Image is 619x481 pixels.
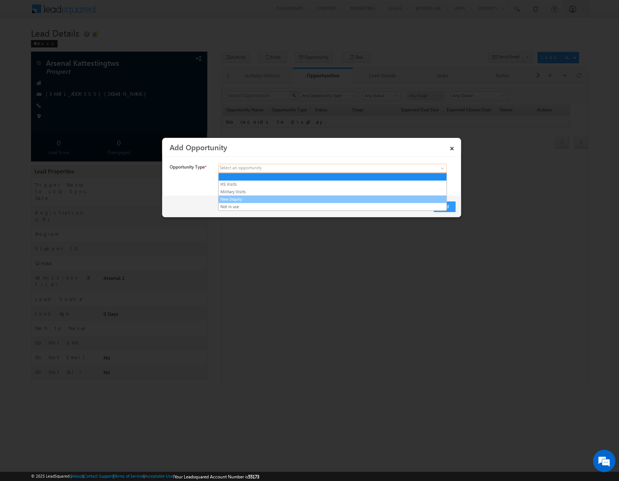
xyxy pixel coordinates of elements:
a: HS Visits [219,181,446,188]
a: × [446,141,458,154]
h3: Add Opportunity [170,141,446,154]
a: Not in use [219,203,446,210]
a: About [72,474,83,478]
span: 55173 [248,474,259,479]
span: Your Leadsquared Account Number is [174,474,259,479]
div: Select an opportunity [220,164,262,171]
a: Acceptable Use [145,474,173,478]
a: Contact Support [84,474,113,478]
a: Terms of Service [114,474,143,478]
a: Military Visits [219,188,446,195]
a: New Inquiry [219,196,446,203]
span: © 2025 LeadSquared | | | | | [31,473,259,480]
span: Opportunity Type [170,164,205,170]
